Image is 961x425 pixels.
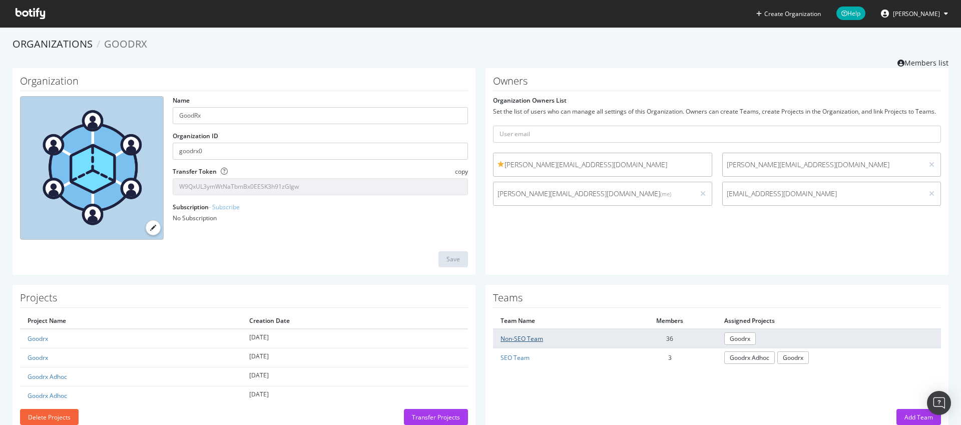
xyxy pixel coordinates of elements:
label: Transfer Token [173,167,217,176]
a: Add Team [896,413,941,421]
a: Goodrx Adhoc [724,351,775,364]
a: Goodrx [777,351,809,364]
small: (me) [660,190,671,198]
a: Delete Projects [20,413,79,421]
button: Delete Projects [20,409,79,425]
label: Organization ID [173,132,218,140]
label: Subscription [173,203,240,211]
div: Delete Projects [28,413,71,421]
a: Transfer Projects [404,413,468,421]
span: copy [455,167,468,176]
div: Save [446,255,460,263]
button: [PERSON_NAME] [873,6,956,22]
h1: Organization [20,76,468,91]
button: Add Team [896,409,941,425]
a: Organizations [13,37,93,51]
span: GoodRx [104,37,147,51]
div: Open Intercom Messenger [927,391,951,415]
a: Goodrx [724,332,756,345]
a: SEO Team [501,353,530,362]
a: Goodrx [28,334,48,343]
th: Assigned Projects [717,313,941,329]
input: name [173,107,468,124]
a: Goodrx Adhoc [28,372,67,381]
button: Transfer Projects [404,409,468,425]
h1: Teams [493,292,941,308]
td: [DATE] [242,348,468,367]
button: Save [438,251,468,267]
div: Transfer Projects [412,413,460,421]
div: Set the list of users who can manage all settings of this Organization. Owners can create Teams, ... [493,107,941,116]
td: [DATE] [242,329,468,348]
span: [EMAIL_ADDRESS][DOMAIN_NAME] [727,189,919,199]
a: Goodrx Adhoc [28,391,67,400]
div: No Subscription [173,214,468,222]
span: Help [836,7,865,20]
button: Create Organization [756,9,821,19]
th: Members [623,313,717,329]
td: [DATE] [242,386,468,405]
div: Add Team [904,413,933,421]
td: [DATE] [242,367,468,386]
td: 3 [623,348,717,367]
span: [PERSON_NAME][EMAIL_ADDRESS][DOMAIN_NAME] [498,160,708,170]
th: Project Name [20,313,242,329]
span: [PERSON_NAME][EMAIL_ADDRESS][DOMAIN_NAME] [498,189,690,199]
input: Organization ID [173,143,468,160]
label: Organization Owners List [493,96,567,105]
input: User email [493,126,941,143]
th: Team Name [493,313,623,329]
ol: breadcrumbs [13,37,948,52]
a: Goodrx [28,353,48,362]
label: Name [173,96,190,105]
h1: Owners [493,76,941,91]
span: [PERSON_NAME][EMAIL_ADDRESS][DOMAIN_NAME] [727,160,919,170]
a: Non-SEO Team [501,334,543,343]
span: Jacob Hurwith [893,10,940,18]
a: - Subscribe [209,203,240,211]
a: Members list [897,56,948,68]
td: 36 [623,329,717,348]
h1: Projects [20,292,468,308]
th: Creation Date [242,313,468,329]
